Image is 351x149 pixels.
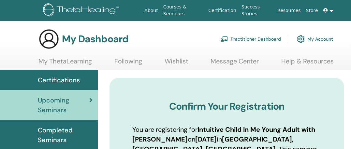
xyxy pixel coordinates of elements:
[297,32,333,46] a: My Account
[161,1,206,20] a: Courses & Seminars
[62,33,128,45] h3: My Dashboard
[206,5,239,17] a: Certification
[114,57,142,70] a: Following
[38,75,80,85] span: Certifications
[195,135,217,143] b: [DATE]
[142,5,160,17] a: About
[132,125,315,143] b: Intuitive Child In Me Young Adult with [PERSON_NAME]
[38,125,93,145] span: Completed Seminars
[220,32,281,46] a: Practitioner Dashboard
[38,95,89,115] span: Upcoming Seminars
[132,101,321,112] h3: Confirm Your Registration
[239,1,275,20] a: Success Stories
[303,5,321,17] a: Store
[38,29,59,49] img: generic-user-icon.jpg
[220,36,228,42] img: chalkboard-teacher.svg
[211,57,259,70] a: Message Center
[165,57,188,70] a: Wishlist
[297,34,305,45] img: cog.svg
[275,5,303,17] a: Resources
[43,3,121,18] img: logo.png
[38,57,92,70] a: My ThetaLearning
[281,57,334,70] a: Help & Resources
